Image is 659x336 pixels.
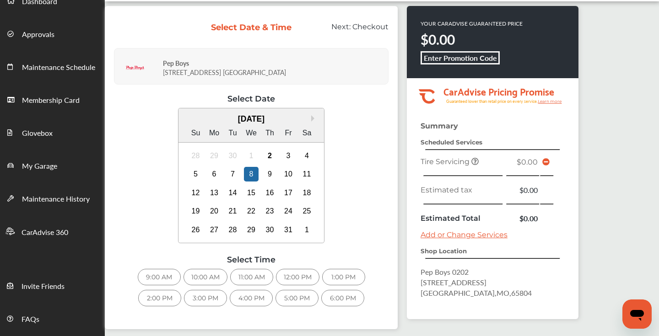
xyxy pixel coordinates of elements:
iframe: Button to launch messaging window [622,299,652,329]
a: Add or Change Services [421,230,508,239]
tspan: Guaranteed lower than retail price on every service. [446,98,538,104]
a: Maintenance Schedule [0,50,104,83]
div: Choose Saturday, November 1st, 2025 [300,223,314,237]
div: Choose Tuesday, October 28th, 2025 [226,223,240,237]
div: 1:00 PM [322,269,365,285]
span: Checkout [352,22,389,31]
div: Choose Wednesday, October 22nd, 2025 [244,204,259,219]
a: My Garage [0,149,104,181]
div: Choose Tuesday, October 14th, 2025 [226,186,240,200]
strong: Summary [421,122,458,130]
span: Maintenance History [22,193,90,205]
span: FAQs [22,314,39,325]
div: Not available Wednesday, October 1st, 2025 [244,149,259,163]
strong: Shop Location [421,247,467,255]
td: Estimated tax [418,182,506,197]
p: YOUR CARADVISE GUARANTEED PRICE [421,20,523,27]
div: Choose Thursday, October 16th, 2025 [263,186,277,200]
a: Membership Card [0,83,104,116]
a: Maintenance History [0,181,104,214]
div: Select Time [114,255,389,264]
div: 4:00 PM [230,290,273,306]
span: Invite Friends [22,281,65,293]
div: Choose Monday, October 20th, 2025 [207,204,221,219]
div: Not available Sunday, September 28th, 2025 [189,149,203,163]
div: Sa [300,126,314,140]
div: Choose Thursday, October 23rd, 2025 [263,204,277,219]
span: CarAdvise 360 [22,227,68,239]
td: $0.00 [506,211,540,226]
div: Choose Saturday, October 11th, 2025 [300,167,314,181]
div: month 2025-10 [186,146,316,239]
div: Choose Tuesday, October 21st, 2025 [226,204,240,219]
div: Choose Monday, October 6th, 2025 [207,167,221,181]
span: My Garage [22,160,57,172]
div: Select Date & Time [211,22,292,32]
div: Choose Wednesday, October 15th, 2025 [244,186,259,200]
div: Choose Tuesday, October 7th, 2025 [226,167,240,181]
div: Choose Sunday, October 26th, 2025 [189,223,203,237]
div: 10:00 AM [184,269,227,285]
div: Fr [281,126,296,140]
div: Tu [226,126,240,140]
div: [DATE] [178,114,324,124]
div: Choose Sunday, October 5th, 2025 [189,167,203,181]
div: Choose Saturday, October 25th, 2025 [300,204,314,219]
div: Su [189,126,203,140]
a: Approvals [0,17,104,50]
div: 6:00 PM [321,290,364,306]
span: Approvals [22,29,54,41]
div: Choose Friday, October 10th, 2025 [281,167,296,181]
div: Choose Wednesday, October 8th, 2025 [244,167,259,181]
div: We [244,126,259,140]
div: Choose Friday, October 17th, 2025 [281,186,296,200]
tspan: Learn more [538,99,562,104]
div: 11:00 AM [230,269,273,285]
div: Choose Saturday, October 4th, 2025 [300,149,314,163]
span: Pep Boys 0202 [421,267,469,277]
td: Estimated Total [418,211,506,226]
div: Not available Monday, September 29th, 2025 [207,149,221,163]
div: Mo [207,126,221,140]
div: Choose Friday, October 24th, 2025 [281,204,296,219]
div: Choose Sunday, October 19th, 2025 [189,204,203,219]
div: Next: [299,22,396,40]
div: Choose Sunday, October 12th, 2025 [189,186,203,200]
div: Th [263,126,277,140]
span: Tire Servicing [421,157,471,166]
a: Glovebox [0,116,104,149]
span: Maintenance Schedule [22,62,95,74]
div: Select Date [114,94,389,103]
div: Choose Wednesday, October 29th, 2025 [244,223,259,237]
div: Choose Friday, October 3rd, 2025 [281,149,296,163]
div: Choose Monday, October 27th, 2025 [207,223,221,237]
div: Choose Monday, October 13th, 2025 [207,186,221,200]
div: 3:00 PM [184,290,227,306]
span: [GEOGRAPHIC_DATA] , MO , 65804 [421,288,532,298]
div: Choose Thursday, October 2nd, 2025 [263,149,277,163]
td: $0.00 [506,182,540,197]
div: Choose Saturday, October 18th, 2025 [300,186,314,200]
div: 9:00 AM [138,269,181,285]
span: Glovebox [22,128,53,139]
div: 5:00 PM [275,290,319,306]
div: Choose Thursday, October 30th, 2025 [263,223,277,237]
div: Choose Thursday, October 9th, 2025 [263,167,277,181]
b: Enter Promotion Code [424,53,497,63]
strong: Scheduled Services [421,139,482,146]
div: 2:00 PM [138,290,181,306]
strong: $0.00 [421,30,455,49]
span: [STREET_ADDRESS] [421,277,486,288]
img: logo-pepboys.png [126,59,144,77]
div: [STREET_ADDRESS] [GEOGRAPHIC_DATA] [163,52,386,81]
span: $0.00 [517,158,538,166]
span: Membership Card [22,95,80,107]
button: Next Month [311,115,318,122]
tspan: CarAdvise Pricing Promise [443,83,554,99]
div: 12:00 PM [276,269,319,285]
div: Choose Friday, October 31st, 2025 [281,223,296,237]
div: Not available Tuesday, September 30th, 2025 [226,149,240,163]
strong: Pep Boys [163,59,189,68]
